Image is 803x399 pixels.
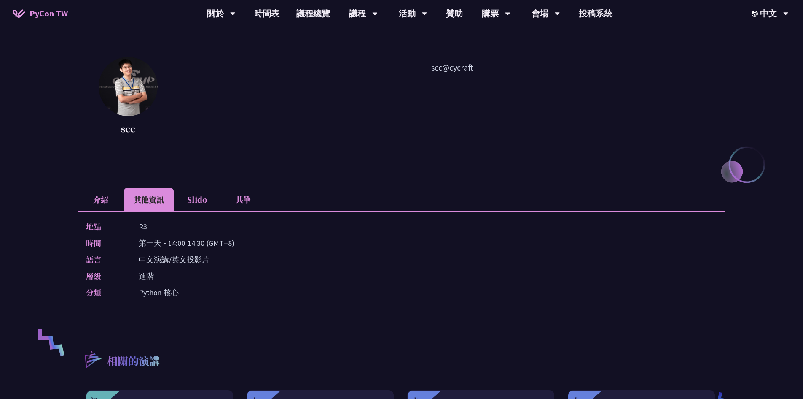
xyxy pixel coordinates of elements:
[752,11,760,17] img: Locale Icon
[99,57,158,116] img: scc
[139,270,154,282] p: 進階
[86,253,122,266] p: 語言
[13,9,25,18] img: Home icon of PyCon TW 2025
[107,353,160,370] p: 相關的演講
[72,339,113,380] img: r3.8d01567.svg
[220,188,266,211] li: 共筆
[179,61,725,137] p: scc@cycraft
[124,188,174,211] li: 其他資訊
[86,286,122,299] p: 分類
[4,3,76,24] a: PyCon TW
[78,188,124,211] li: 介紹
[86,220,122,233] p: 地點
[174,188,220,211] li: Slido
[86,237,122,249] p: 時間
[86,270,122,282] p: 層級
[139,286,179,299] p: Python 核心
[139,220,147,233] p: R3
[139,237,234,249] p: 第一天 • 14:00-14:30 (GMT+8)
[99,122,158,135] p: scc
[139,253,209,266] p: 中文演講/英文投影片
[30,7,68,20] span: PyCon TW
